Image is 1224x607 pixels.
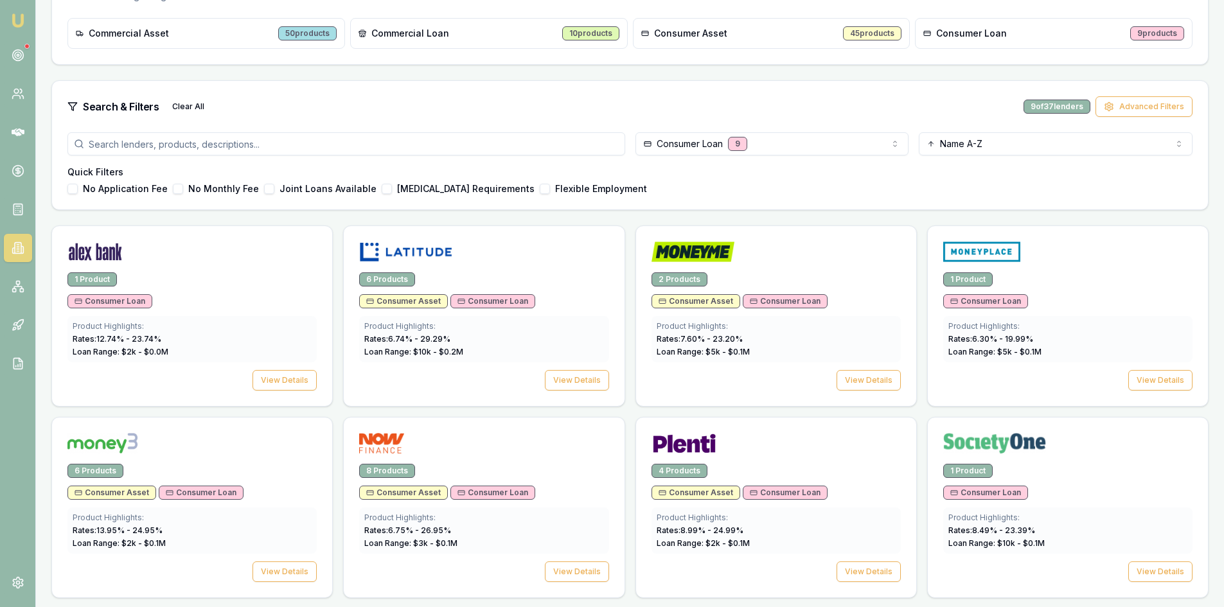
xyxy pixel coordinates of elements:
span: Consumer Asset [654,27,727,40]
span: Loan Range: $ 2 k - $ 0.0 M [73,347,168,356]
div: 2 Products [652,272,707,286]
div: Product Highlights: [948,321,1187,331]
label: Flexible Employment [555,184,647,193]
a: Plenti logo4 ProductsConsumer AssetConsumer LoanProduct Highlights:Rates:8.99% - 24.99%Loan Range... [635,417,917,598]
button: View Details [253,370,317,391]
h3: Search & Filters [83,99,159,114]
a: Money Me logo2 ProductsConsumer AssetConsumer LoanProduct Highlights:Rates:7.60% - 23.20%Loan Ran... [635,225,917,407]
span: Consumer Loan [457,488,528,498]
div: 6 Products [67,464,123,478]
span: Consumer Asset [659,488,733,498]
label: Joint Loans Available [279,184,377,193]
span: Consumer Asset [75,488,149,498]
span: Consumer Asset [659,296,733,306]
button: Advanced Filters [1095,96,1193,117]
span: Loan Range: $ 5 k - $ 0.1 M [657,347,750,356]
div: Product Highlights: [364,321,603,331]
a: Latitude logo6 ProductsConsumer AssetConsumer LoanProduct Highlights:Rates:6.74% - 29.29%Loan Ran... [343,225,625,407]
span: Consumer Asset [366,488,441,498]
input: Search lenders, products, descriptions... [67,132,625,155]
span: Loan Range: $ 2 k - $ 0.1 M [73,538,166,548]
span: Consumer Loan [936,27,1007,40]
img: Money Me logo [652,242,735,262]
img: Latitude logo [359,242,452,262]
button: View Details [545,561,609,582]
button: View Details [545,370,609,391]
img: Money3 logo [67,433,137,453]
div: 9 of 37 lenders [1024,100,1090,114]
span: Rates: 6.74 % - 29.29 % [364,334,450,344]
img: Money Place logo [943,242,1020,262]
span: Loan Range: $ 10 k - $ 0.1 M [948,538,1045,548]
span: Rates: 8.99 % - 24.99 % [657,525,743,535]
span: Consumer Loan [457,296,528,306]
span: Rates: 8.49 % - 23.39 % [948,525,1035,535]
span: Consumer Loan [750,296,820,306]
div: Product Highlights: [73,513,312,523]
a: Society One logo1 ProductConsumer LoanProduct Highlights:Rates:8.49% - 23.39%Loan Range: $10k - $... [927,417,1209,598]
span: Loan Range: $ 2 k - $ 0.1 M [657,538,750,548]
button: View Details [837,561,901,582]
span: Consumer Loan [950,488,1021,498]
span: Commercial Loan [371,27,449,40]
button: View Details [253,561,317,582]
a: Alex Bank logo1 ProductConsumer LoanProduct Highlights:Rates:12.74% - 23.74%Loan Range: $2k - $0.... [51,225,333,407]
img: Society One logo [943,433,1046,453]
h4: Quick Filters [67,166,1193,179]
span: Rates: 6.30 % - 19.99 % [948,334,1033,344]
span: Loan Range: $ 10 k - $ 0.2 M [364,347,463,356]
div: 6 Products [359,272,415,286]
img: Alex Bank logo [67,242,123,262]
div: Product Highlights: [73,321,312,331]
div: 50 products [278,26,337,40]
span: Loan Range: $ 5 k - $ 0.1 M [948,347,1042,356]
button: View Details [837,370,901,391]
div: 1 Product [943,464,993,478]
div: Product Highlights: [657,321,896,331]
label: No Monthly Fee [188,184,259,193]
span: Consumer Loan [166,488,236,498]
span: Consumer Asset [366,296,441,306]
button: View Details [1128,561,1193,582]
div: Product Highlights: [657,513,896,523]
a: Money Place logo1 ProductConsumer LoanProduct Highlights:Rates:6.30% - 19.99%Loan Range: $5k - $0... [927,225,1209,407]
div: 8 Products [359,464,415,478]
span: Loan Range: $ 3 k - $ 0.1 M [364,538,457,548]
span: Rates: 13.95 % - 24.95 % [73,525,163,535]
img: NOW Finance logo [359,433,404,453]
div: Product Highlights: [364,513,603,523]
label: No Application Fee [83,184,168,193]
span: Rates: 12.74 % - 23.74 % [73,334,161,344]
span: Consumer Loan [950,296,1021,306]
button: Clear All [164,96,212,117]
div: 4 Products [652,464,707,478]
span: Rates: 6.75 % - 26.95 % [364,525,451,535]
img: emu-icon-u.png [10,13,26,28]
div: Product Highlights: [948,513,1187,523]
label: [MEDICAL_DATA] Requirements [397,184,535,193]
div: 1 Product [67,272,117,286]
span: Rates: 7.60 % - 23.20 % [657,334,743,344]
a: Money3 logo6 ProductsConsumer AssetConsumer LoanProduct Highlights:Rates:13.95% - 24.95%Loan Rang... [51,417,333,598]
div: 45 products [843,26,901,40]
span: Commercial Asset [89,27,169,40]
div: 9 products [1130,26,1184,40]
a: NOW Finance logo8 ProductsConsumer AssetConsumer LoanProduct Highlights:Rates:6.75% - 26.95%Loan ... [343,417,625,598]
button: View Details [1128,370,1193,391]
img: Plenti logo [652,433,717,453]
span: Consumer Loan [75,296,145,306]
div: 1 Product [943,272,993,286]
span: Consumer Loan [750,488,820,498]
div: 10 products [562,26,619,40]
